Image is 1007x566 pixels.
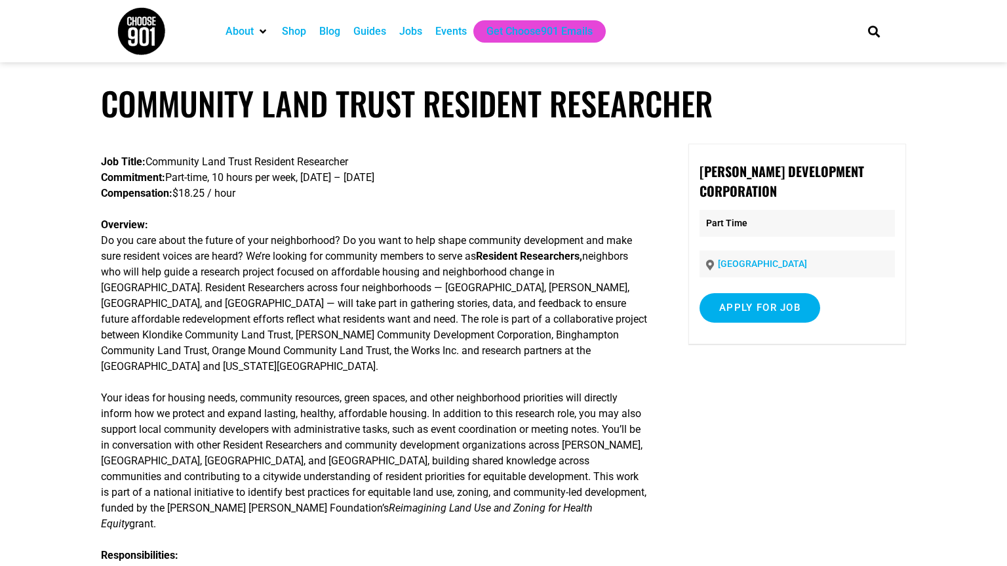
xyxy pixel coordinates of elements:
span: $18.25 / hour [172,187,235,199]
a: Blog [319,24,340,39]
b: Resident Researchers, [476,250,582,262]
nav: Main nav [219,20,846,43]
a: Shop [282,24,306,39]
a: [GEOGRAPHIC_DATA] [718,258,807,269]
h1: Community Land Trust Resident Researcher [101,84,907,123]
b: Overview: [101,218,148,231]
a: About [226,24,254,39]
div: Search [863,20,885,42]
b: Compensation: [101,187,172,199]
a: Jobs [399,24,422,39]
b: Responsibilities: [101,549,178,561]
span: Part-time, 10 hours per week, [DATE] – [DATE] [165,171,374,184]
input: Apply for job [700,293,820,323]
strong: [PERSON_NAME] Development Corporation [700,161,864,201]
div: About [219,20,275,43]
span: Your ideas for housing needs, community resources, green spaces, and other neighborhood prioritie... [101,392,646,514]
span: Do you care about the future of your neighborhood? Do you want to help shape community developmen... [101,234,632,262]
b: Job Title: [101,155,146,168]
p: Part Time [700,210,895,237]
a: Events [435,24,467,39]
b: Commitment: [101,171,165,184]
span: Community Land Trust Resident Researcher [146,155,348,168]
a: Guides [353,24,386,39]
a: Get Choose901 Emails [486,24,593,39]
span: [GEOGRAPHIC_DATA]. Resident Researchers across four neighborhoods — [GEOGRAPHIC_DATA], [PERSON_NA... [101,281,647,373]
span: grant. [129,517,156,530]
